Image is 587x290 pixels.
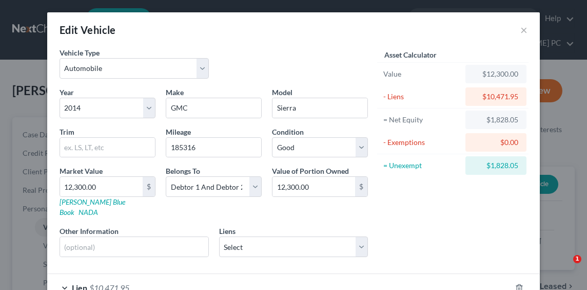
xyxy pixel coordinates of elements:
label: Model [272,87,292,98]
label: Trim [60,126,74,137]
input: -- [166,138,261,157]
div: Edit Vehicle [60,23,116,37]
div: $10,471.95 [474,92,518,102]
label: Year [60,87,74,98]
span: 1 [573,255,581,263]
span: Make [166,88,184,97]
a: [PERSON_NAME] Blue Book [60,197,125,216]
input: ex. Altima [272,98,367,118]
div: $ [143,177,155,196]
button: × [520,24,527,36]
label: Liens [219,226,236,237]
label: Mileage [166,126,191,137]
label: Market Value [60,166,103,176]
input: ex. Nissan [166,98,261,118]
label: Vehicle Type [60,47,100,58]
div: Value [383,69,461,79]
label: Value of Portion Owned [272,166,349,176]
label: Condition [272,126,304,137]
input: ex. LS, LT, etc [60,138,155,157]
input: 0.00 [60,177,143,196]
div: - Exemptions [383,137,461,148]
label: Asset Calculator [384,49,437,60]
div: $1,828.05 [474,160,518,171]
iframe: Intercom live chat [552,255,577,280]
div: $12,300.00 [474,69,518,79]
div: $1,828.05 [474,115,518,125]
span: Belongs To [166,167,200,175]
a: NADA [79,208,98,216]
input: (optional) [60,237,208,257]
div: = Unexempt [383,160,461,171]
div: $ [355,177,367,196]
div: - Liens [383,92,461,102]
input: 0.00 [272,177,355,196]
div: = Net Equity [383,115,461,125]
div: $0.00 [474,137,518,148]
label: Other Information [60,226,119,237]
